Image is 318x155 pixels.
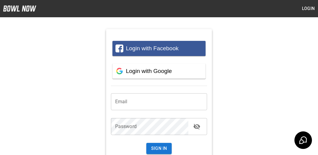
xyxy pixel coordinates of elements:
img: logo [3,5,36,12]
button: Login [299,3,318,14]
button: Login with Google [112,64,206,79]
button: Login with Facebook [112,41,206,56]
span: Login with Facebook [126,45,178,51]
button: toggle password visibility [191,120,203,133]
button: Sign In [146,143,172,154]
span: Login with Google [126,68,172,74]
